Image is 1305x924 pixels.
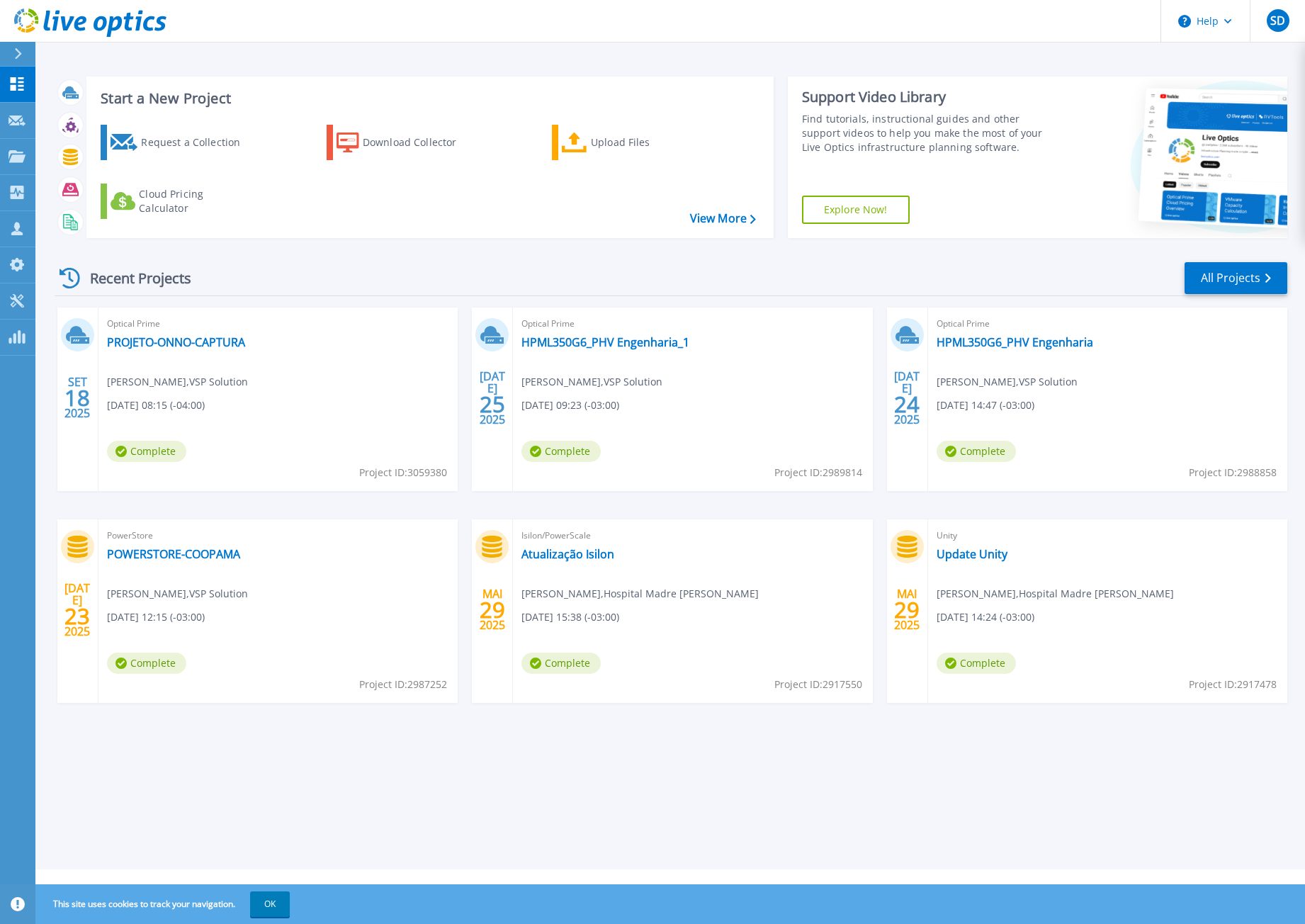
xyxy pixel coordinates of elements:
a: Atualização Isilon [521,547,614,561]
span: Unity [937,528,1279,543]
div: Cloud Pricing Calculator [139,187,252,215]
div: SET 2025 [64,372,91,424]
span: [DATE] 09:23 (-03:00) [521,398,619,413]
span: Project ID: 2987252 [359,677,447,692]
span: PowerStore [107,528,449,543]
span: [PERSON_NAME] , Hospital Madre [PERSON_NAME] [937,586,1174,602]
div: Support Video Library [802,88,1056,106]
span: 18 [64,392,90,404]
span: Complete [521,441,601,462]
div: Recent Projects [55,261,210,295]
span: [PERSON_NAME] , VSP Solution [107,374,248,390]
button: OK [250,891,290,917]
span: [DATE] 14:47 (-03:00) [937,398,1034,413]
a: PROJETO-ONNO-CAPTURA [107,335,245,349]
span: Complete [937,653,1016,674]
span: Project ID: 2917550 [774,677,862,692]
span: Project ID: 3059380 [359,465,447,480]
span: [PERSON_NAME] , VSP Solution [521,374,662,390]
a: Explore Now! [802,196,910,224]
div: MAI 2025 [893,584,920,636]
div: Find tutorials, instructional guides and other support videos to help you make the most of your L... [802,112,1056,154]
span: [DATE] 15:38 (-03:00) [521,609,619,625]
span: 23 [64,610,90,622]
a: Request a Collection [101,125,259,160]
span: Complete [107,653,186,674]
h3: Start a New Project [101,91,755,106]
div: Upload Files [591,128,704,157]
span: 24 [894,398,920,410]
span: 29 [894,604,920,616]
span: Project ID: 2988858 [1189,465,1277,480]
a: Cloud Pricing Calculator [101,184,259,219]
div: MAI 2025 [479,584,506,636]
a: Upload Files [552,125,710,160]
span: Project ID: 2917478 [1189,677,1277,692]
a: HPML350G6_PHV Engenharia [937,335,1093,349]
span: 25 [480,398,505,410]
div: Request a Collection [141,128,254,157]
a: All Projects [1185,262,1287,294]
span: 29 [480,604,505,616]
a: Update Unity [937,547,1007,561]
span: Complete [107,441,186,462]
span: Optical Prime [937,316,1279,332]
span: SD [1270,15,1285,26]
a: View More [690,212,756,225]
div: [DATE] 2025 [479,372,506,424]
span: Complete [521,653,601,674]
div: Download Collector [363,128,476,157]
span: This site uses cookies to track your navigation. [39,891,290,917]
span: [DATE] 08:15 (-04:00) [107,398,205,413]
span: [DATE] 14:24 (-03:00) [937,609,1034,625]
a: POWERSTORE-COOPAMA [107,547,240,561]
span: Isilon/PowerScale [521,528,864,543]
span: [PERSON_NAME] , VSP Solution [937,374,1078,390]
span: Project ID: 2989814 [774,465,862,480]
span: [DATE] 12:15 (-03:00) [107,609,205,625]
a: HPML350G6_PHV Engenharia_1 [521,335,689,349]
div: [DATE] 2025 [64,584,91,636]
a: Download Collector [327,125,485,160]
span: [PERSON_NAME] , VSP Solution [107,586,248,602]
span: [PERSON_NAME] , Hospital Madre [PERSON_NAME] [521,586,759,602]
span: Optical Prime [521,316,864,332]
span: Complete [937,441,1016,462]
div: [DATE] 2025 [893,372,920,424]
span: Optical Prime [107,316,449,332]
